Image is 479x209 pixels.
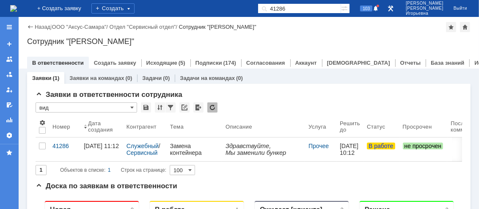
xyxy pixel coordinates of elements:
[195,60,222,66] a: Подписки
[386,123,401,129] div: 14.08.2025
[10,5,17,12] a: Перейти на домашнюю страницу
[32,60,84,66] a: В ответственности
[95,13,98,19] div: 0
[121,40,165,47] a: #41286: Прочее
[226,40,295,47] a: #41234: ПТ_Диагностика
[406,1,443,6] span: [PERSON_NAME]
[236,75,243,81] div: (0)
[327,60,390,66] a: [DEMOGRAPHIC_DATA]
[226,94,294,114] a: #41269: ПТ_Замена расходных материалов / ресурсных деталей
[301,136,305,140] div: 3. Менее 40%
[50,23,52,30] div: |
[167,137,222,161] a: Замена контейнера отработанного [PERSON_NAME]
[163,75,170,81] div: (0)
[3,83,16,96] a: Мои заявки
[226,94,306,114] div: #41269: ПТ_Замена расходных материалов / ресурсных деталей
[127,143,163,156] div: /
[84,143,119,149] div: [DATE] 11:12
[281,67,296,74] div: 13.08.2025
[80,116,123,137] th: Дата создания
[3,98,16,112] a: Мои согласования
[226,116,306,128] div: Замена картриджа (1106190) Мегион ТПГ
[331,49,411,55] div: Заявка
[340,120,360,133] div: Решить до
[91,3,135,14] div: Создать
[52,143,77,149] div: 41286
[403,124,432,130] div: Просрочен
[10,5,17,12] img: logo
[123,116,167,137] th: Контрагент
[460,22,470,32] div: Сделать домашней страницей
[226,40,306,47] div: #41234: ПТ_Диагностика
[406,6,443,11] span: [PERSON_NAME]
[200,13,203,19] div: 1
[193,102,204,113] div: Экспорт списка
[246,60,285,66] a: Согласования
[226,65,236,75] a: Загороднев Владимир Александрович
[127,149,159,163] a: Сервисный отдел
[363,137,399,161] a: В работе
[340,143,360,156] span: [DATE] 10:12
[167,116,222,137] th: Тема
[3,68,16,81] a: Заявки в моей ответственности
[226,49,306,60] div: замена картриджа и требуется чистка принтера
[196,68,200,72] div: 5. Менее 100%
[301,68,305,72] div: 2. Менее 25%
[295,60,317,66] a: Аккаунт
[3,129,16,142] a: Настройки
[170,143,219,156] div: Замена контейнера отработанного [PERSON_NAME]
[60,167,105,173] span: Объектов в списке:
[331,121,341,131] a: Загороднев Владимир Александрович
[331,88,411,108] div: #41280: ПТ_Замена расходных материалов / ресурсных деталей
[49,116,80,137] th: Номер
[127,124,157,130] div: Контрагент
[363,116,399,137] th: Статус
[36,182,177,190] span: Доска по заявкам в ответственности
[179,24,256,30] div: Сотрудник "[PERSON_NAME]"
[385,3,396,14] a: Перейти в интерфейс администратора
[32,75,51,81] a: Заявки
[142,75,162,81] a: Задачи
[3,52,16,66] a: Заявки на командах
[170,124,184,130] div: Тема
[331,110,411,116] div: замена картриджа
[336,137,363,161] a: [DATE] 10:12
[179,60,185,66] div: (5)
[52,24,107,30] a: ООО "Аксус-Самара"
[14,12,35,20] div: Новая
[121,40,201,47] div: #41286: Прочее
[121,65,131,75] a: Служебный
[308,124,326,130] div: Услуга
[80,137,123,161] a: [DATE] 11:12
[180,75,235,81] a: Задачи на командах
[141,102,151,113] div: Сохранить вид
[146,60,177,66] a: Исходящие
[399,137,448,161] a: не просрочен
[331,59,341,69] a: Каюшников Руслан Константинович
[3,113,16,127] a: Отчеты
[27,37,471,46] div: Сотрудник "[PERSON_NAME]"
[360,5,372,11] span: 103
[94,60,136,66] a: Создать заявку
[331,40,374,47] a: #41150: Прочее
[52,75,59,81] div: (1)
[119,12,149,20] div: В работе
[367,143,395,149] span: В работе
[110,24,176,30] a: Отдел "Сервисный отдел"
[226,133,236,143] a: Сорокин Сергей Олегович
[226,124,252,130] div: Описание
[165,102,176,113] div: Фильтрация...
[331,88,399,108] a: #41280: ПТ_Замена расходных материалов / ресурсных деталей
[281,135,296,141] div: 13.08.2025
[305,13,308,19] div: 2
[410,13,413,19] div: 2
[60,165,166,175] i: Строк на странице:
[36,91,182,99] span: Заявки в ответственности сотрудника
[406,11,443,16] span: Игорьевна
[52,24,110,30] div: /
[400,60,421,66] a: Отчеты
[207,102,217,113] div: Обновлять список
[88,120,113,133] div: Дата создания
[446,22,456,32] div: Добавить в избранное
[308,143,329,149] a: Прочее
